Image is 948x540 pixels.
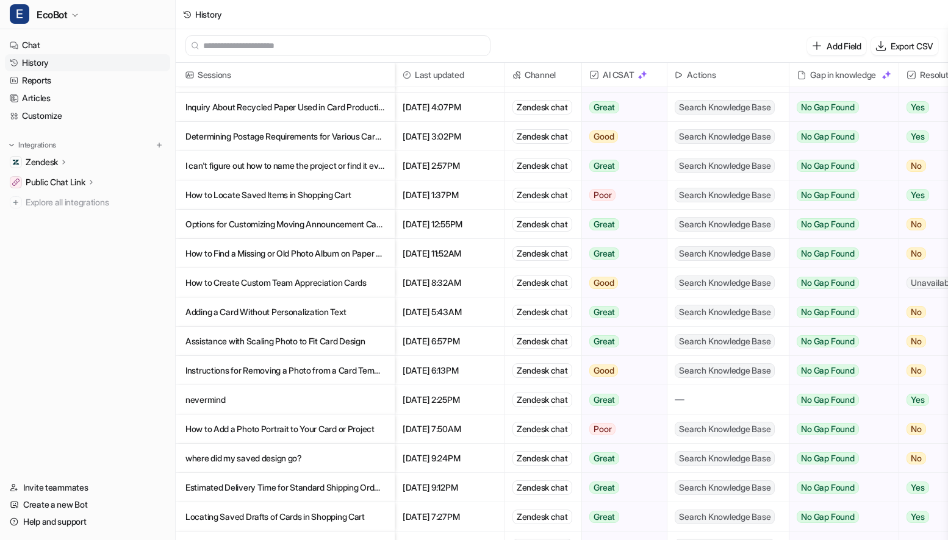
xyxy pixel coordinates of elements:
button: Export CSV [871,37,938,55]
span: No Gap Found [797,101,858,113]
span: [DATE] 9:12PM [400,473,500,502]
span: Yes [907,189,928,201]
div: Zendesk chat [512,158,572,173]
span: No Gap Found [797,247,858,260]
button: Poor [582,180,659,210]
span: [DATE] 8:32AM [400,268,500,297]
button: Good [582,122,659,151]
p: Options for Customizing Moving Announcement Cards and Postcards [185,210,385,239]
span: No [907,160,926,172]
p: Assistance with Scaling Photo to Fit Card Design [185,327,385,356]
span: Search Knowledge Base [675,217,775,232]
span: [DATE] 7:27PM [400,502,500,531]
button: No Gap Found [789,268,889,297]
button: No Gap Found [789,356,889,385]
button: No Gap Found [789,180,889,210]
span: No [907,306,926,318]
div: Zendesk chat [512,129,572,144]
span: No Gap Found [797,364,858,377]
span: No Gap Found [797,277,858,289]
span: Search Knowledge Base [675,480,775,495]
span: Search Knowledge Base [675,422,775,436]
span: Good [589,130,618,143]
p: How to Locate Saved Items in Shopping Cart [185,180,385,210]
span: [DATE] 2:57PM [400,151,500,180]
a: Chat [5,37,170,54]
span: Search Knowledge Base [675,305,775,319]
span: Yes [907,481,928,494]
button: Good [582,268,659,297]
button: No Gap Found [789,414,889,444]
div: Zendesk chat [512,422,572,436]
span: [DATE] 3:02PM [400,122,500,151]
span: No [907,218,926,230]
span: AI CSAT [587,63,662,87]
span: [DATE] 11:52AM [400,239,500,268]
div: Zendesk chat [512,246,572,261]
span: No Gap Found [797,160,858,172]
a: Invite teammates [5,479,170,496]
span: Great [589,160,619,172]
button: No Gap Found [789,151,889,180]
img: Zendesk [12,158,20,166]
span: No Gap Found [797,335,858,347]
div: History [195,8,222,21]
button: No Gap Found [789,122,889,151]
span: Great [589,481,619,494]
span: No [907,247,926,260]
div: Zendesk chat [512,451,572,466]
img: Public Chat Link [12,179,20,186]
p: Zendesk [26,156,58,168]
button: Great [582,444,659,473]
button: No Gap Found [789,502,889,531]
span: Great [589,247,619,260]
span: E [10,4,29,24]
span: Yes [907,130,928,143]
div: Zendesk chat [512,305,572,319]
span: Great [589,511,619,523]
a: History [5,54,170,71]
a: Explore all integrations [5,194,170,211]
h2: Actions [687,63,716,87]
span: No Gap Found [797,452,858,464]
button: Great [582,93,659,122]
span: No Gap Found [797,130,858,143]
span: No Gap Found [797,394,858,406]
span: Great [589,335,619,347]
span: [DATE] 2:25PM [400,385,500,414]
div: Zendesk chat [512,393,572,407]
span: Yes [907,394,928,406]
span: Search Knowledge Base [675,129,775,144]
span: Yes [907,511,928,523]
span: Yes [907,101,928,113]
button: Poor [582,414,659,444]
button: No Gap Found [789,297,889,327]
button: Great [582,239,659,268]
span: Search Knowledge Base [675,510,775,524]
span: [DATE] 7:50AM [400,414,500,444]
button: No Gap Found [789,444,889,473]
p: Instructions for Removing a Photo from a Card Template [185,356,385,385]
span: Search Knowledge Base [675,100,775,115]
p: How to Add a Photo Portrait to Your Card or Project [185,414,385,444]
button: Great [582,210,659,239]
div: Zendesk chat [512,363,572,378]
p: Inquiry About Recycled Paper Used in Card Production [185,93,385,122]
button: Great [582,385,659,414]
span: [DATE] 5:43AM [400,297,500,327]
span: No Gap Found [797,423,858,435]
button: No Gap Found [789,385,889,414]
span: Great [589,306,619,318]
span: No Gap Found [797,306,858,318]
span: Great [589,101,619,113]
span: Sessions [181,63,390,87]
p: Determining Postage Requirements for Various Card Sizes [185,122,385,151]
a: Create a new Bot [5,496,170,513]
p: Locating Saved Drafts of Cards in Shopping Cart [185,502,385,531]
div: Zendesk chat [512,480,572,495]
span: Search Knowledge Base [675,275,775,290]
button: Integrations [5,139,60,151]
button: Great [582,502,659,531]
span: Search Knowledge Base [675,246,775,261]
span: Good [589,277,618,289]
